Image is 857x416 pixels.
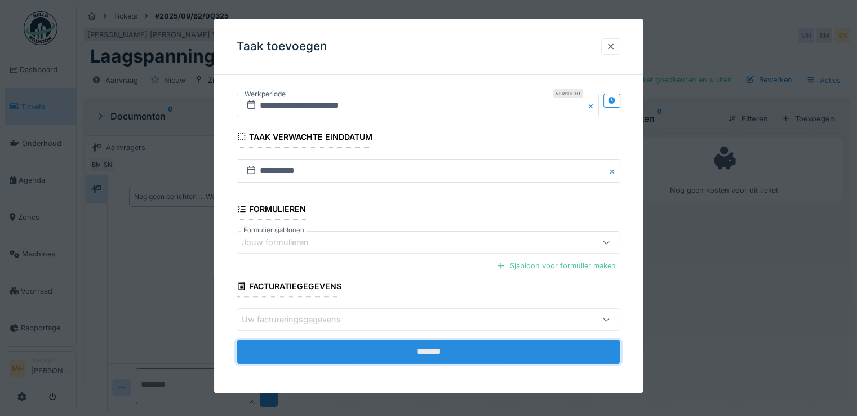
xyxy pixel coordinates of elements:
button: Close [608,159,620,183]
div: Sjabloon voor formulier maken [492,258,620,273]
h3: Taak toevoegen [237,39,327,54]
label: Formulier sjablonen [241,225,307,235]
div: Facturatiegegevens [237,278,341,297]
div: Formulieren [237,201,306,220]
label: Werkperiode [243,88,287,100]
div: Jouw formulieren [242,236,325,249]
div: Uw factureringsgegevens [242,314,357,326]
div: Verplicht [553,89,583,98]
button: Close [587,94,599,117]
div: Taak verwachte einddatum [237,129,372,148]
